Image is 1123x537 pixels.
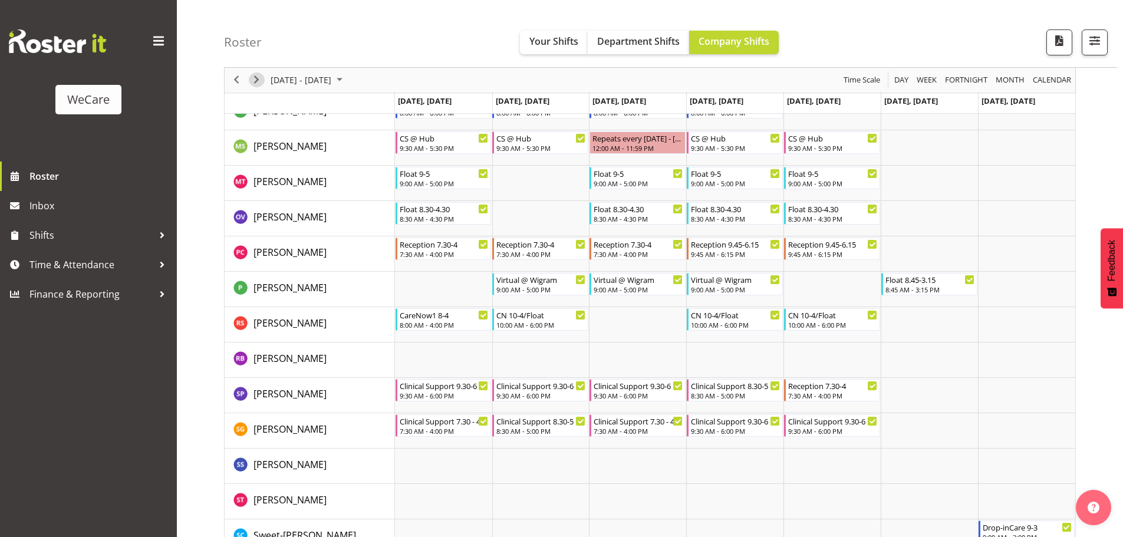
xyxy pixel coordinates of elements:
div: 12:00 AM - 11:59 PM [592,143,683,153]
div: Monique Telford"s event - Float 9-5 Begin From Monday, October 13, 2025 at 9:00:00 AM GMT+13:00 E... [396,167,492,189]
div: 10:00 AM - 6:00 PM [788,320,877,330]
div: CN 10-4/Float [691,309,780,321]
span: Department Shifts [597,35,680,48]
div: Clinical Support 9.30-6 [594,380,683,391]
div: Sabnam Pun"s event - Clinical Support 8.30-5 Begin From Thursday, October 16, 2025 at 8:30:00 AM ... [687,379,783,401]
div: Mehreen Sardar"s event - CS @ Hub Begin From Friday, October 17, 2025 at 9:30:00 AM GMT+13:00 End... [784,131,880,154]
td: Ruby Beaumont resource [225,342,395,378]
div: Clinical Support 9.30-6 [788,415,877,427]
div: 8:30 AM - 5:00 PM [496,426,585,436]
div: Repeats every [DATE] - [PERSON_NAME] [592,132,683,144]
button: Month [1031,73,1073,88]
div: Float 8.30-4.30 [691,203,780,215]
span: [DATE], [DATE] [982,95,1035,106]
div: Rhianne Sharples"s event - CN 10-4/Float Begin From Tuesday, October 14, 2025 at 10:00:00 AM GMT+... [492,308,588,331]
div: 8:00 AM - 4:00 PM [400,320,489,330]
span: [DATE], [DATE] [398,95,452,106]
div: Rhianne Sharples"s event - CN 10-4/Float Begin From Friday, October 17, 2025 at 10:00:00 AM GMT+1... [784,308,880,331]
span: [DATE], [DATE] [592,95,646,106]
div: Rhianne Sharples"s event - CareNow1 8-4 Begin From Monday, October 13, 2025 at 8:00:00 AM GMT+13:... [396,308,492,331]
a: [PERSON_NAME] [253,422,327,436]
div: Monique Telford"s event - Float 9-5 Begin From Friday, October 17, 2025 at 9:00:00 AM GMT+13:00 E... [784,167,880,189]
a: [PERSON_NAME] [253,281,327,295]
span: Time Scale [842,73,881,88]
div: Float 8.30-4.30 [594,203,683,215]
span: [PERSON_NAME] [253,493,327,506]
div: Float 8.30-4.30 [400,203,489,215]
button: Next [249,73,265,88]
button: Fortnight [943,73,990,88]
div: Penny Clyne-Moffat"s event - Reception 7.30-4 Begin From Monday, October 13, 2025 at 7:30:00 AM G... [396,238,492,260]
div: Sabnam Pun"s event - Clinical Support 9.30-6 Begin From Monday, October 13, 2025 at 9:30:00 AM GM... [396,379,492,401]
a: [PERSON_NAME] [253,457,327,472]
div: Clinical Support 9.30-6 [691,415,780,427]
div: Drop-inCare 9-3 [983,521,1072,533]
div: Float 9-5 [788,167,877,179]
div: 9:30 AM - 6:00 PM [496,391,585,400]
div: 8:30 AM - 5:00 PM [691,391,780,400]
div: Clinical Support 8.30-5 [691,380,780,391]
button: Feedback - Show survey [1101,228,1123,308]
div: Pooja Prabhu"s event - Float 8.45-3.15 Begin From Saturday, October 18, 2025 at 8:45:00 AM GMT+13... [881,273,977,295]
div: 7:30 AM - 4:00 PM [594,426,683,436]
div: CS @ Hub [400,132,489,144]
div: 9:30 AM - 6:00 PM [788,426,877,436]
div: Reception 7.30-4 [788,380,877,391]
span: [PERSON_NAME] [253,352,327,365]
div: Float 8.45-3.15 [885,274,974,285]
div: Olive Vermazen"s event - Float 8.30-4.30 Begin From Friday, October 17, 2025 at 8:30:00 AM GMT+13... [784,202,880,225]
span: Month [994,73,1026,88]
span: Time & Attendance [29,256,153,274]
div: Mehreen Sardar"s event - Repeats every wednesday - Mehreen Sardar Begin From Wednesday, October 1... [590,131,686,154]
a: [PERSON_NAME] [253,139,327,153]
span: Feedback [1106,240,1117,281]
div: 9:00 AM - 5:00 PM [594,285,683,294]
div: 9:30 AM - 5:30 PM [400,143,489,153]
div: 9:30 AM - 5:30 PM [788,143,877,153]
div: Clinical Support 9.30-6 [496,380,585,391]
div: Clinical Support 9.30-6 [400,380,489,391]
div: 8:30 AM - 4:30 PM [594,214,683,223]
span: [PERSON_NAME] [253,140,327,153]
div: 9:45 AM - 6:15 PM [788,249,877,259]
div: Penny Clyne-Moffat"s event - Reception 7.30-4 Begin From Wednesday, October 15, 2025 at 7:30:00 A... [590,238,686,260]
div: Sanjita Gurung"s event - Clinical Support 7.30 - 4 Begin From Wednesday, October 15, 2025 at 7:30... [590,414,686,437]
div: Sanjita Gurung"s event - Clinical Support 7.30 - 4 Begin From Monday, October 13, 2025 at 7:30:00... [396,414,492,437]
div: WeCare [67,91,110,108]
div: Virtual @ Wigram [691,274,780,285]
div: 9:00 AM - 5:00 PM [691,179,780,188]
button: Company Shifts [689,31,779,54]
div: 9:30 AM - 6:00 PM [594,391,683,400]
td: Monique Telford resource [225,166,395,201]
div: Rhianne Sharples"s event - CN 10-4/Float Begin From Thursday, October 16, 2025 at 10:00:00 AM GMT... [687,308,783,331]
div: Sanjita Gurung"s event - Clinical Support 9.30-6 Begin From Friday, October 17, 2025 at 9:30:00 A... [784,414,880,437]
div: 9:00 AM - 5:00 PM [496,285,585,294]
span: [DATE], [DATE] [690,95,743,106]
span: [PERSON_NAME] [253,246,327,259]
div: Virtual @ Wigram [594,274,683,285]
div: Mehreen Sardar"s event - CS @ Hub Begin From Thursday, October 16, 2025 at 9:30:00 AM GMT+13:00 E... [687,131,783,154]
div: Mehreen Sardar"s event - CS @ Hub Begin From Monday, October 13, 2025 at 9:30:00 AM GMT+13:00 End... [396,131,492,154]
div: Reception 9.45-6.15 [788,238,877,250]
span: Fortnight [944,73,989,88]
div: Sabnam Pun"s event - Clinical Support 9.30-6 Begin From Tuesday, October 14, 2025 at 9:30:00 AM G... [492,379,588,401]
div: Monique Telford"s event - Float 9-5 Begin From Wednesday, October 15, 2025 at 9:00:00 AM GMT+13:0... [590,167,686,189]
div: 7:30 AM - 4:00 PM [788,391,877,400]
td: Savanna Samson resource [225,449,395,484]
span: [DATE], [DATE] [496,95,549,106]
div: 9:00 AM - 5:00 PM [691,285,780,294]
div: Mehreen Sardar"s event - CS @ Hub Begin From Tuesday, October 14, 2025 at 9:30:00 AM GMT+13:00 En... [492,131,588,154]
div: previous period [226,68,246,93]
span: Week [915,73,938,88]
div: Reception 9.45-6.15 [691,238,780,250]
button: Download a PDF of the roster according to the set date range. [1046,29,1072,55]
div: Pooja Prabhu"s event - Virtual @ Wigram Begin From Thursday, October 16, 2025 at 9:00:00 AM GMT+1... [687,273,783,295]
span: Inbox [29,197,171,215]
div: Clinical Support 7.30 - 4 [594,415,683,427]
span: [PERSON_NAME] [253,458,327,471]
span: calendar [1032,73,1072,88]
td: Sabnam Pun resource [225,378,395,413]
div: 7:30 AM - 4:00 PM [496,249,585,259]
span: [DATE], [DATE] [787,95,841,106]
button: Department Shifts [588,31,689,54]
